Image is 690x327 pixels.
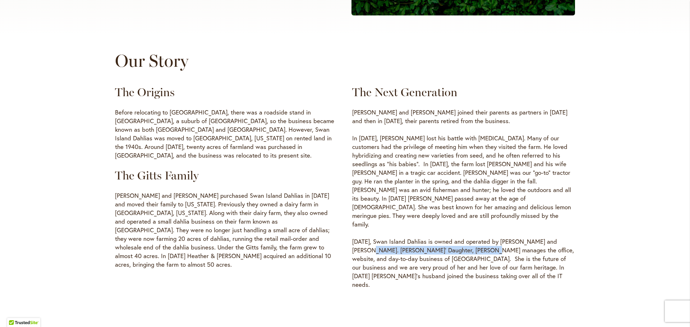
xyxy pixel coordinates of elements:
p: In [DATE], [PERSON_NAME] lost his battle with [MEDICAL_DATA]. Many of our customers had the privi... [352,134,575,229]
h3: The Next Generation [352,85,575,99]
p: Before relocating to [GEOGRAPHIC_DATA], there was a roadside stand in [GEOGRAPHIC_DATA], a suburb... [115,108,338,160]
h2: Our Story [115,51,575,71]
p: [PERSON_NAME] and [PERSON_NAME] joined their parents as partners in [DATE] and then in [DATE], th... [352,108,575,125]
h3: The Gitts Family [115,168,338,183]
h3: The Origins [115,85,338,99]
p: [DATE], Swan Island Dahlias is owned and operated by [PERSON_NAME] and [PERSON_NAME]. [PERSON_NAM... [352,237,575,289]
p: [PERSON_NAME] and [PERSON_NAME] purchased Swan Island Dahlias in [DATE] and moved their family to... [115,191,338,269]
